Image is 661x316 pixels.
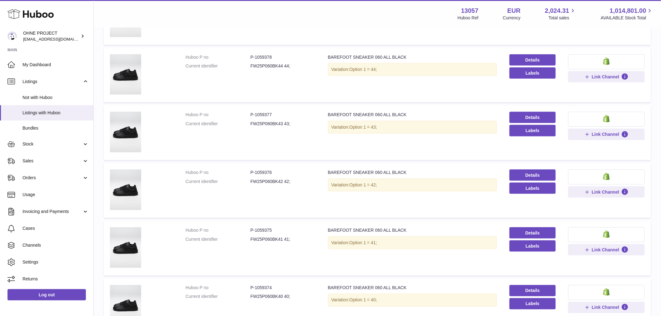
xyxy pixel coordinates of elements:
[592,74,619,80] span: Link Channel
[328,179,497,191] div: Variation:
[328,54,497,60] div: BAREFOOT SNEAKER 060 ALL BLACK
[592,189,619,195] span: Link Channel
[22,158,82,164] span: Sales
[610,7,646,15] span: 1,014,801.00
[603,115,610,122] img: shopify-small.png
[328,121,497,134] div: Variation:
[350,298,377,303] span: Option 1 = 40;
[568,186,645,198] button: Link Channel
[22,62,89,68] span: My Dashboard
[110,170,141,210] img: BAREFOOT SNEAKER 060 ALL BLACK
[509,298,556,309] button: Labels
[23,37,92,42] span: [EMAIL_ADDRESS][DOMAIN_NAME]
[251,179,316,185] dd: FW25P060BK42 42;
[251,121,316,127] dd: FW25P060BK43 43;
[22,125,89,131] span: Bundles
[186,63,251,69] dt: Current identifier
[22,95,89,101] span: Not with Huboo
[251,170,316,175] dd: P-1059376
[328,227,497,233] div: BAREFOOT SNEAKER 060 ALL BLACK
[251,112,316,118] dd: P-1059377
[568,71,645,82] button: Link Channel
[545,7,569,15] span: 2,024.31
[328,63,497,76] div: Variation:
[507,7,520,15] strong: EUR
[186,236,251,242] dt: Current identifier
[592,305,619,310] span: Link Channel
[350,67,377,72] span: Option 1 = 44;
[350,182,377,187] span: Option 1 = 42;
[509,125,556,136] button: Labels
[328,236,497,249] div: Variation:
[549,15,576,21] span: Total sales
[592,247,619,253] span: Link Channel
[350,125,377,130] span: Option 1 = 43;
[603,288,610,296] img: shopify-small.png
[7,289,86,300] a: Log out
[458,15,479,21] div: Huboo Ref
[251,227,316,233] dd: P-1059375
[509,183,556,194] button: Labels
[22,209,82,215] span: Invoicing and Payments
[22,242,89,248] span: Channels
[22,79,82,85] span: Listings
[22,259,89,265] span: Settings
[509,112,556,123] a: Details
[186,170,251,175] dt: Huboo P no
[186,285,251,291] dt: Huboo P no
[186,121,251,127] dt: Current identifier
[186,179,251,185] dt: Current identifier
[603,230,610,238] img: shopify-small.png
[110,112,141,152] img: BAREFOOT SNEAKER 060 ALL BLACK
[23,30,79,42] div: OHNE PROJECT
[328,170,497,175] div: BAREFOOT SNEAKER 060 ALL BLACK
[186,227,251,233] dt: Huboo P no
[350,240,377,245] span: Option 1 = 41;
[601,15,654,21] span: AVAILABLE Stock Total
[7,32,17,41] img: internalAdmin-13057@internal.huboo.com
[461,7,479,15] strong: 13057
[22,225,89,231] span: Cases
[545,7,577,21] a: 2,024.31 Total sales
[186,112,251,118] dt: Huboo P no
[568,302,645,313] button: Link Channel
[22,110,89,116] span: Listings with Huboo
[22,276,89,282] span: Returns
[22,141,82,147] span: Stock
[509,170,556,181] a: Details
[509,54,556,66] a: Details
[22,175,82,181] span: Orders
[592,131,619,137] span: Link Channel
[186,54,251,60] dt: Huboo P no
[509,240,556,252] button: Labels
[568,244,645,255] button: Link Channel
[251,236,316,242] dd: FW25P060BK41 41;
[251,54,316,60] dd: P-1059378
[568,129,645,140] button: Link Channel
[110,227,141,268] img: BAREFOOT SNEAKER 060 ALL BLACK
[603,57,610,65] img: shopify-small.png
[509,285,556,296] a: Details
[22,192,89,198] span: Usage
[251,285,316,291] dd: P-1059374
[251,294,316,300] dd: FW25P060BK40 40;
[509,227,556,239] a: Details
[503,15,521,21] div: Currency
[603,173,610,180] img: shopify-small.png
[328,112,497,118] div: BAREFOOT SNEAKER 060 ALL BLACK
[328,294,497,307] div: Variation:
[251,63,316,69] dd: FW25P060BK44 44;
[509,67,556,79] button: Labels
[186,294,251,300] dt: Current identifier
[328,285,497,291] div: BAREFOOT SNEAKER 060 ALL BLACK
[601,7,654,21] a: 1,014,801.00 AVAILABLE Stock Total
[110,54,141,95] img: BAREFOOT SNEAKER 060 ALL BLACK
